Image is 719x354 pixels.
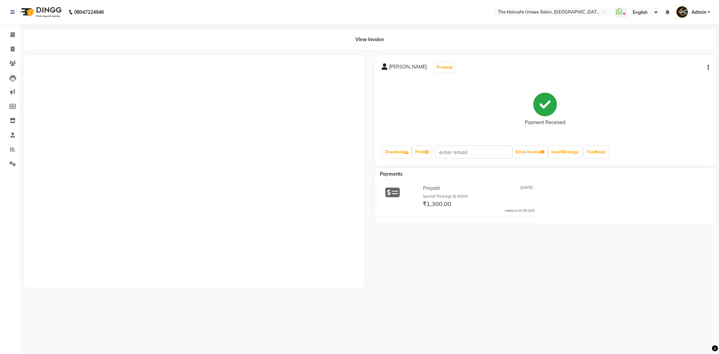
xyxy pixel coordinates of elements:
span: [DATE] [520,185,533,192]
span: Admin [691,9,706,16]
span: ₹1,300.00 [423,200,451,209]
a: Print [413,146,431,158]
div: Payment Received [525,119,565,126]
div: View Invoice [24,29,716,50]
span: Payments [380,171,402,177]
a: Feedback [584,146,608,158]
div: Special Package @ 4000/- [423,194,535,199]
b: 08047224946 [74,3,104,22]
span: Prepaid [423,185,440,192]
button: Prebook [435,63,454,72]
img: logo [17,3,63,22]
button: Email Invoice [513,146,547,158]
a: Download [382,146,411,158]
button: Send Message [548,146,581,158]
img: Admin [676,6,688,18]
div: Added on 03-09-2025 [505,208,535,213]
input: enter email [435,146,512,158]
span: [PERSON_NAME] [389,63,427,73]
